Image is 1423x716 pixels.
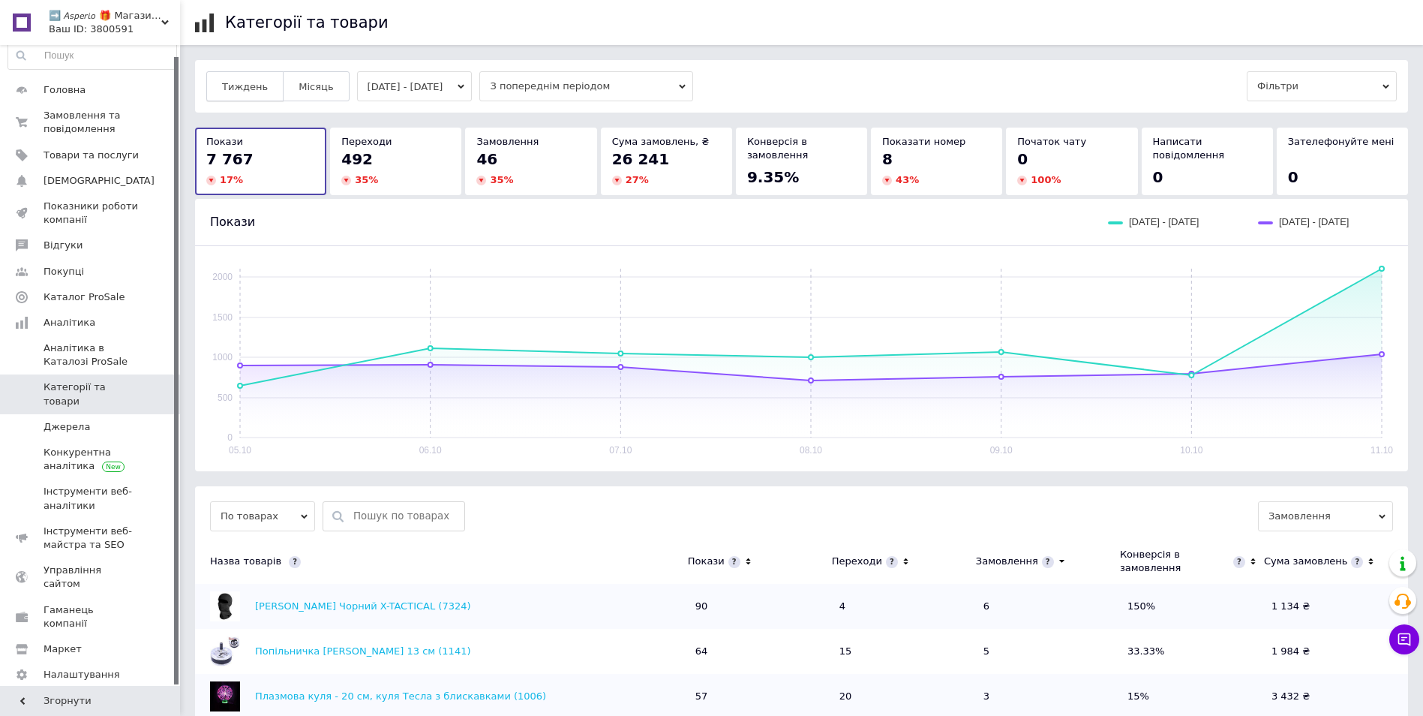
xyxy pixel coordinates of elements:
td: 1 984 ₴ [1264,629,1408,674]
span: Покази [206,136,243,147]
span: 9.35% [747,168,799,186]
span: Тиждень [222,81,268,92]
span: 8 [882,150,893,168]
span: Переходи [341,136,392,147]
span: Місяць [299,81,333,92]
span: Конкурентна аналітика [44,446,139,473]
span: 17 % [220,174,243,185]
span: Аналітика [44,316,95,329]
text: 07.10 [609,445,632,456]
text: 2000 [212,272,233,282]
td: 64 [688,629,832,674]
td: 15 [832,629,976,674]
span: Конверсія в замовлення [747,136,808,161]
span: Замовлення [1258,501,1393,531]
span: 26 241 [612,150,670,168]
span: Товари та послуги [44,149,139,162]
button: Місяць [283,71,349,101]
text: 06.10 [419,445,442,456]
td: 33.33% [1120,629,1264,674]
input: Пошук [8,42,176,69]
td: 5 [976,629,1120,674]
button: [DATE] - [DATE] [357,71,473,101]
span: Відгуки [44,239,83,252]
span: Маркет [44,642,82,656]
button: Тиждень [206,71,284,101]
span: 0 [1017,150,1028,168]
span: Замовлення [476,136,539,147]
span: Аналітика в Каталозі ProSale [44,341,139,369]
span: [DEMOGRAPHIC_DATA] [44,174,155,188]
div: Переходи [832,555,882,568]
text: 08.10 [800,445,822,456]
span: 100 % [1031,174,1061,185]
div: Конверсія в замовлення [1120,548,1229,575]
td: 1 134 ₴ [1264,584,1408,629]
span: Покупці [44,265,84,278]
text: 500 [218,393,233,403]
h1: Категорії та товари [225,14,389,32]
a: Плазмова куля - 20 см, куля Тесла з блискавками (1006) [255,690,546,702]
span: 43 % [896,174,919,185]
img: Балаклава Підшоломник Чорний X-TACTICAL (7324) [210,591,240,621]
span: Джерела [44,420,90,434]
span: Показати номер [882,136,965,147]
text: 1500 [212,312,233,323]
div: Сума замовлень [1264,555,1347,568]
span: 492 [341,150,373,168]
span: Головна [44,83,86,97]
div: Ваш ID: 3800591 [49,23,180,36]
span: 27 % [626,174,649,185]
span: 7 767 [206,150,254,168]
span: Початок чату [1017,136,1086,147]
td: 4 [832,584,976,629]
span: Зателефонуйте мені [1288,136,1394,147]
span: Гаманець компанії [44,603,139,630]
span: Покази [210,215,255,229]
span: Замовлення та повідомлення [44,109,139,136]
span: 0 [1153,168,1163,186]
td: 6 [976,584,1120,629]
text: 1000 [212,352,233,363]
text: 11.10 [1370,445,1393,456]
text: 05.10 [229,445,251,456]
span: Показники роботи компанії [44,200,139,227]
div: Замовлення [976,555,1038,568]
span: Категорії та товари [44,381,139,408]
a: Попільничка [PERSON_NAME] 13 см (1141) [255,645,471,657]
td: 150% [1120,584,1264,629]
span: Написати повідомлення [1153,136,1225,161]
span: 46 [476,150,497,168]
td: 90 [688,584,832,629]
span: Управління сайтом [44,564,139,591]
button: Чат з покупцем [1389,624,1419,654]
div: Покази [688,555,725,568]
span: ➡️ 𝘈𝘴𝘱𝘦𝘳𝘪𝘰 🎁 Магазин Подарунків [49,9,161,23]
text: 09.10 [990,445,1013,456]
span: 35 % [355,174,378,185]
span: По товарах [210,501,315,531]
a: [PERSON_NAME] Чорний X-TACTICAL (7324) [255,600,471,612]
text: 10.10 [1180,445,1202,456]
span: Налаштування [44,668,120,681]
span: Сума замовлень, ₴ [612,136,710,147]
span: 35 % [490,174,513,185]
span: Інструменти веб-майстра та SEO [44,525,139,552]
input: Пошук по товарах [353,502,457,531]
img: Плазмова куля - 20 см, куля Тесла з блискавками (1006) [210,681,240,711]
span: З попереднім періодом [479,71,693,101]
span: Інструменти веб-аналітики [44,485,139,512]
span: Фільтри [1247,71,1397,101]
span: 0 [1288,168,1298,186]
div: Назва товарів [195,555,680,568]
span: Каталог ProSale [44,290,125,304]
img: Попільничка бездимна Дзига 13 см (1141) [210,636,240,666]
text: 0 [227,432,233,443]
